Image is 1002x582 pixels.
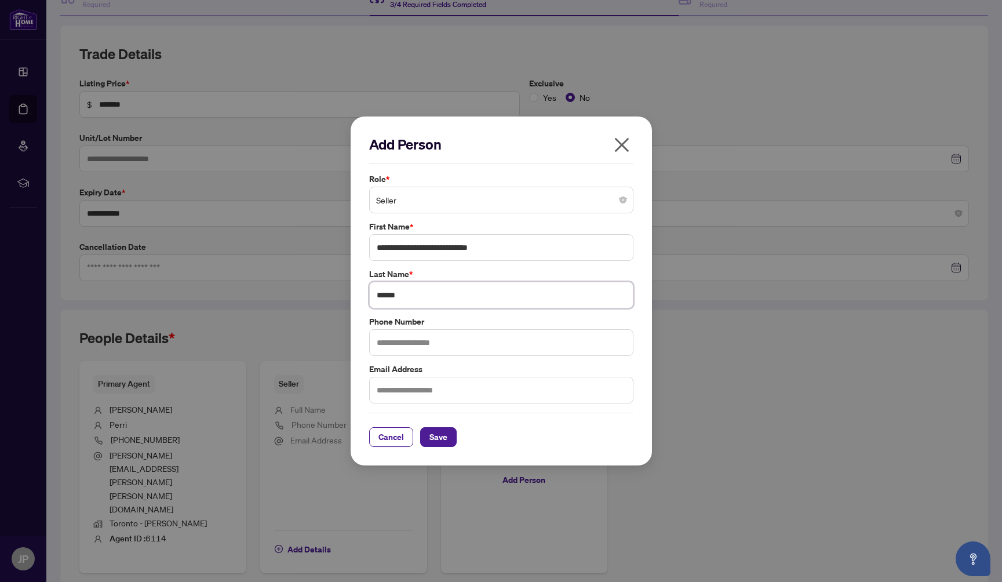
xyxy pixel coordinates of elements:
button: Cancel [369,427,413,447]
label: Phone Number [369,315,633,328]
button: Save [420,427,457,447]
label: First Name [369,220,633,233]
span: Save [429,428,447,446]
h2: Add Person [369,135,633,154]
label: Role [369,173,633,185]
label: Last Name [369,268,633,281]
span: close [613,136,631,154]
span: Cancel [378,428,404,446]
label: Email Address [369,363,633,376]
span: close-circle [620,197,626,203]
button: Open asap [956,541,990,576]
span: Seller [376,189,626,211]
